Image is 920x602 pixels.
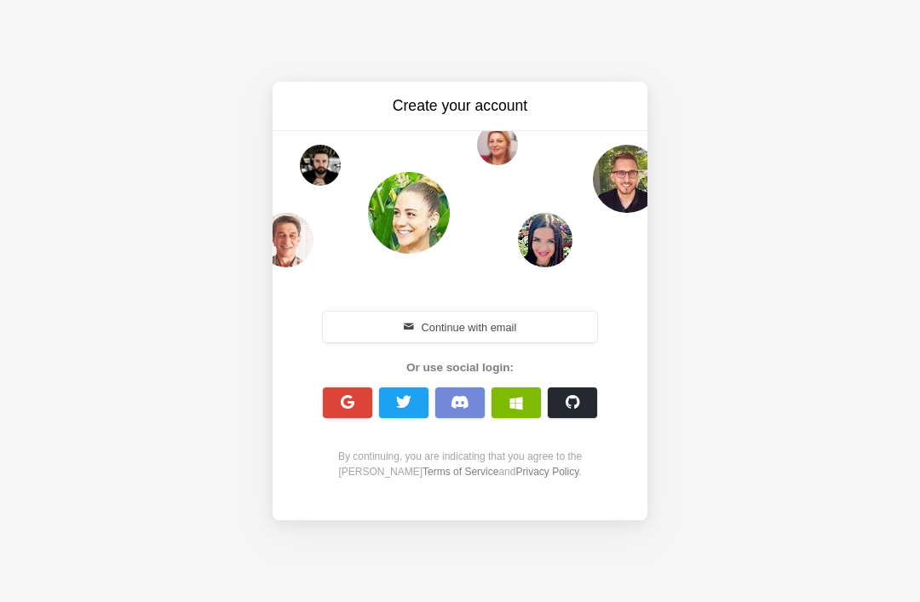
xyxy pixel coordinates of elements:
[423,466,498,478] a: Terms of Service
[313,359,607,376] div: Or use social login:
[323,312,597,342] button: Continue with email
[313,449,607,479] div: By continuing, you are indicating that you agree to the [PERSON_NAME] and .
[317,95,603,117] h3: Create your account
[515,466,578,478] a: Privacy Policy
